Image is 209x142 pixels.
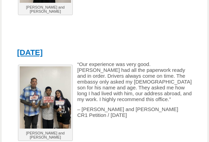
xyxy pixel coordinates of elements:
span: – [PERSON_NAME] and [PERSON_NAME] CR1 Petition / [DATE] [77,106,178,118]
p: [PERSON_NAME] and [PERSON_NAME] [20,5,71,13]
p: “Our experience was very good. [PERSON_NAME] had all the paperwork ready and in order. Drivers al... [13,61,196,102]
img: Mark Anthony [20,66,71,129]
a: [DATE] [17,48,43,57]
p: [PERSON_NAME] and [PERSON_NAME] [20,131,71,139]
